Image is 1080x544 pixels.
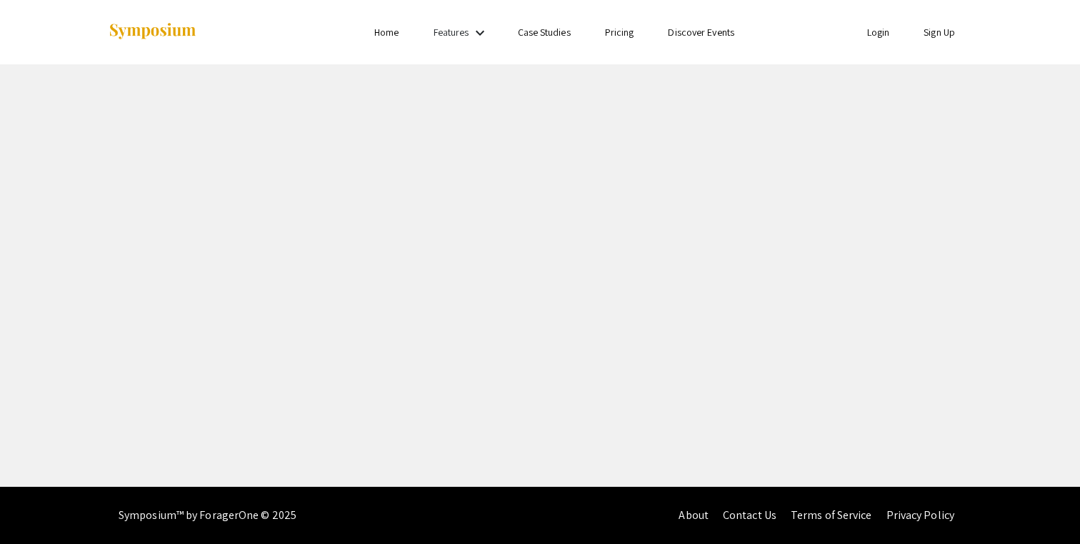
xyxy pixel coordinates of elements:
a: Terms of Service [791,508,872,523]
a: About [679,508,709,523]
img: Symposium by ForagerOne [108,22,197,41]
a: Home [374,26,399,39]
div: Symposium™ by ForagerOne © 2025 [119,487,296,544]
a: Contact Us [723,508,776,523]
a: Pricing [605,26,634,39]
a: Login [867,26,890,39]
a: Discover Events [668,26,734,39]
a: Features [434,26,469,39]
a: Case Studies [518,26,571,39]
a: Privacy Policy [886,508,954,523]
mat-icon: Expand Features list [471,24,489,41]
a: Sign Up [924,26,955,39]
